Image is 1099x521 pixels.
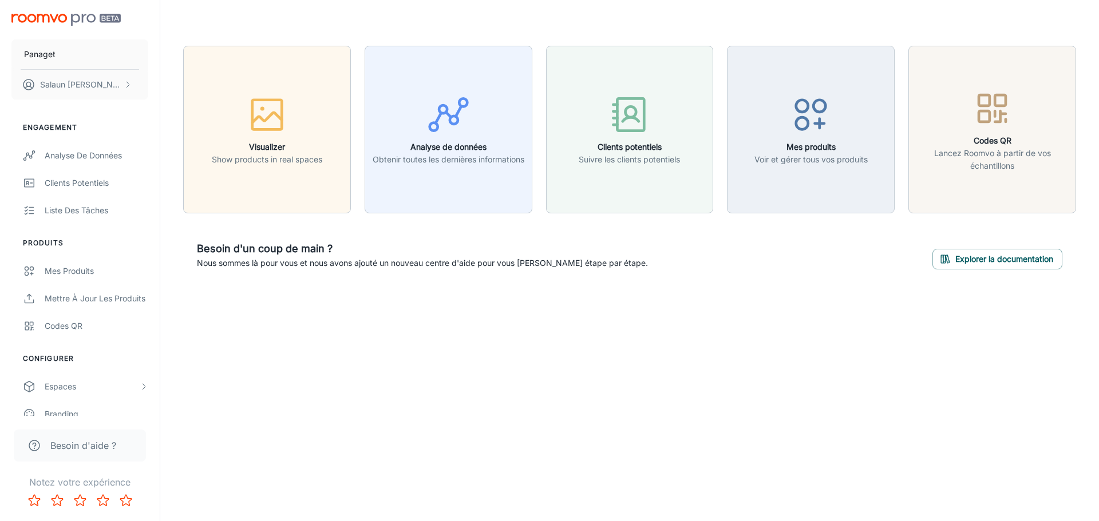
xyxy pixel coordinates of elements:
button: Analyse de donnéesObtenir toutes les dernières informations [365,46,532,213]
button: Mes produitsVoir et gérer tous vos produits [727,46,895,213]
button: Explorer la documentation [932,249,1062,269]
div: Clients potentiels [45,177,148,189]
h6: Analyse de données [373,141,524,153]
p: Show products in real spaces [212,153,322,166]
h6: Clients potentiels [579,141,680,153]
button: Panaget [11,39,148,69]
a: Clients potentielsSuivre les clients potentiels [546,123,714,134]
div: Mes produits [45,265,148,277]
p: Voir et gérer tous vos produits [754,153,868,166]
h6: Visualizer [212,141,322,153]
div: Liste des tâches [45,204,148,217]
button: Clients potentielsSuivre les clients potentiels [546,46,714,213]
p: Panaget [24,48,56,61]
p: Nous sommes là pour vous et nous avons ajouté un nouveau centre d'aide pour vous [PERSON_NAME] ét... [197,257,648,269]
img: Roomvo PRO Beta [11,14,121,26]
div: Analyse de données [45,149,148,162]
button: Codes QRLancez Roomvo à partir de vos échantillons [908,46,1076,213]
a: Analyse de donnéesObtenir toutes les dernières informations [365,123,532,134]
div: Mettre à jour les produits [45,292,148,305]
button: Salaun [PERSON_NAME] [11,70,148,100]
div: Codes QR [45,320,148,332]
a: Mes produitsVoir et gérer tous vos produits [727,123,895,134]
p: Lancez Roomvo à partir de vos échantillons [916,147,1069,172]
h6: Besoin d'un coup de main ? [197,241,648,257]
h6: Mes produits [754,141,868,153]
a: Codes QRLancez Roomvo à partir de vos échantillons [908,123,1076,134]
p: Obtenir toutes les dernières informations [373,153,524,166]
button: VisualizerShow products in real spaces [183,46,351,213]
a: Explorer la documentation [932,252,1062,264]
p: Suivre les clients potentiels [579,153,680,166]
p: Salaun [PERSON_NAME] [40,78,121,91]
h6: Codes QR [916,134,1069,147]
